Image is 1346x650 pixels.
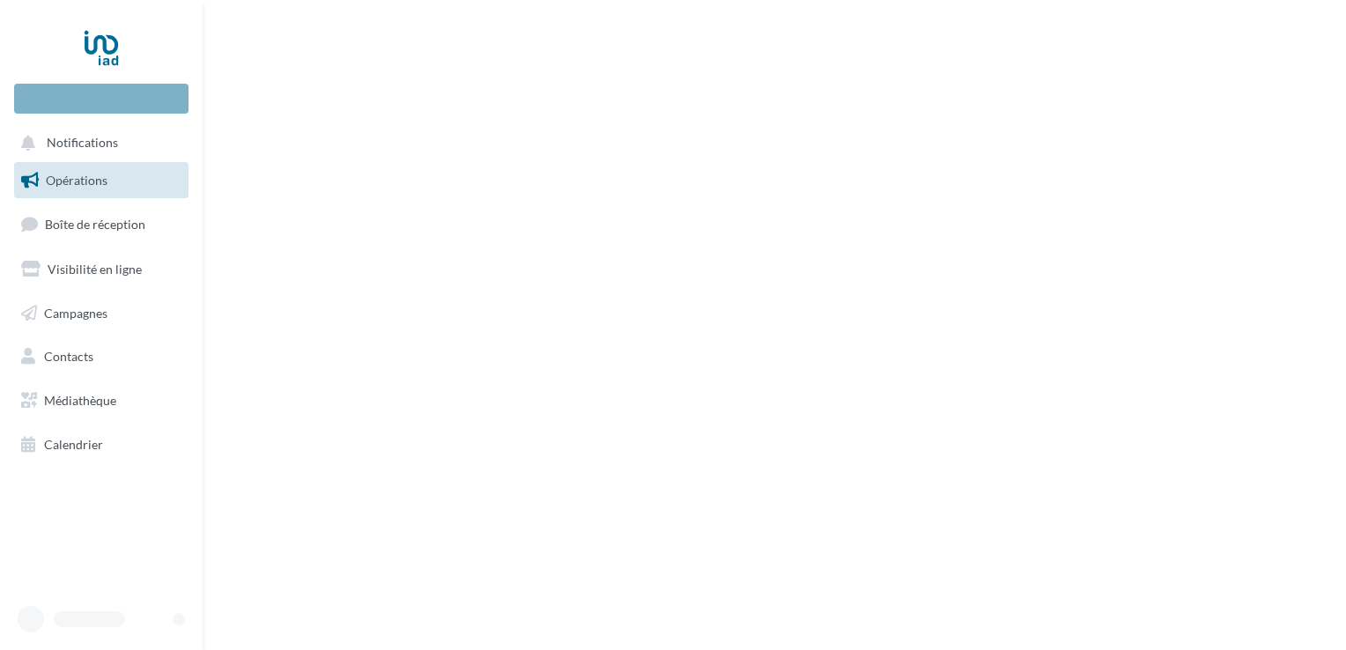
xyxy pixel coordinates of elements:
[44,349,93,364] span: Contacts
[11,295,192,332] a: Campagnes
[47,136,118,151] span: Notifications
[44,393,116,408] span: Médiathèque
[11,426,192,463] a: Calendrier
[11,338,192,375] a: Contacts
[11,251,192,288] a: Visibilité en ligne
[48,262,142,277] span: Visibilité en ligne
[11,382,192,419] a: Médiathèque
[11,162,192,199] a: Opérations
[46,173,107,188] span: Opérations
[14,84,189,114] div: Nouvelle campagne
[45,217,145,232] span: Boîte de réception
[44,437,103,452] span: Calendrier
[11,205,192,243] a: Boîte de réception
[44,305,107,320] span: Campagnes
